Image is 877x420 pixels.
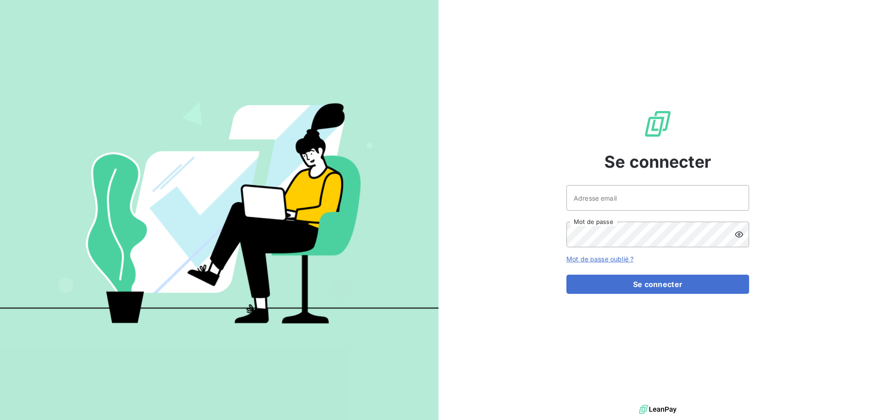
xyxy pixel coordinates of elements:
[566,255,634,263] a: Mot de passe oublié ?
[566,185,749,211] input: placeholder
[604,149,711,174] span: Se connecter
[643,109,672,138] img: Logo LeanPay
[639,403,676,416] img: logo
[566,275,749,294] button: Se connecter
